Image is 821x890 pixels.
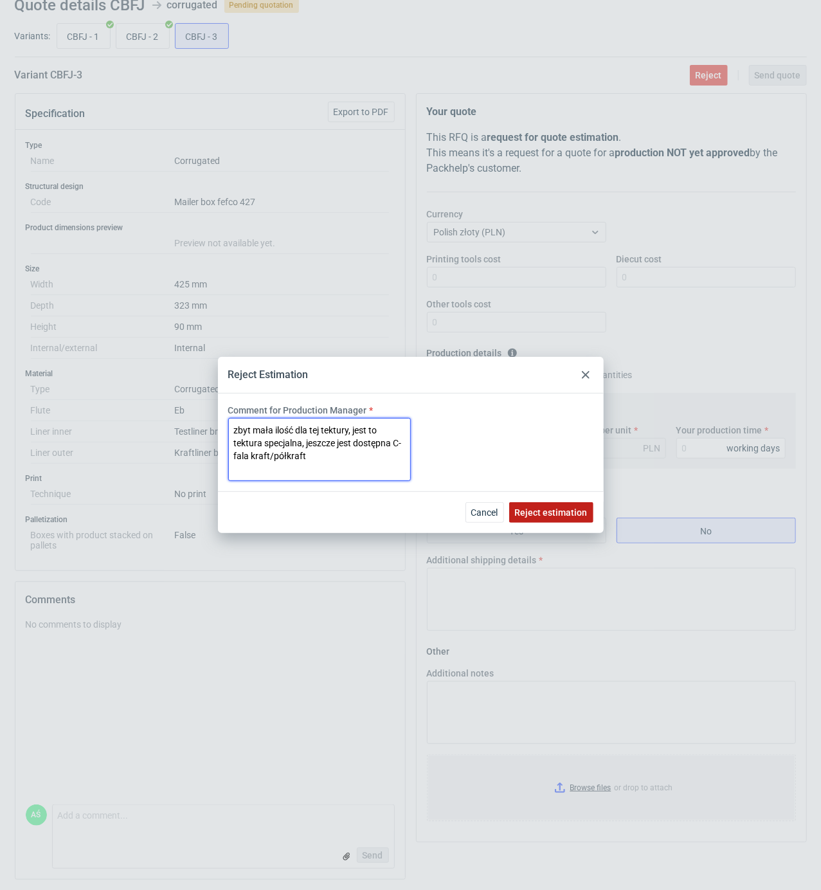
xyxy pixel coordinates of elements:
div: Reject Estimation [228,368,309,382]
span: Reject estimation [515,508,588,517]
button: Cancel [465,502,504,523]
label: Comment for Production Manager [228,404,367,417]
button: Reject estimation [509,502,593,523]
span: Cancel [471,508,498,517]
textarea: zbyt mała ilość dla tej tektury, jest to tektura specjalna, jeszcze jest dostępna C-fala kraft/pó... [228,418,411,481]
